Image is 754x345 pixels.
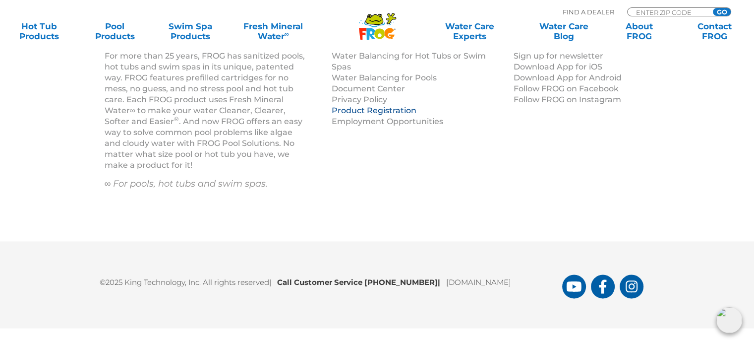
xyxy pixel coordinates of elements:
[591,275,615,298] a: FROG Products Facebook Page
[513,84,618,93] a: Follow FROG on Facebook
[513,73,621,82] a: Download App for Android
[100,271,562,288] p: ©2025 King Technology, Inc. All rights reserved
[332,84,405,93] a: Document Center
[332,95,387,104] a: Privacy Policy
[269,277,271,287] span: |
[635,8,702,16] input: Zip Code Form
[563,7,614,16] p: Find A Dealer
[10,21,68,41] a: Hot TubProducts
[513,62,602,71] a: Download App for iOS
[534,21,593,41] a: Water CareBlog
[513,51,603,61] a: Sign up for newsletter
[105,178,268,189] em: ∞ For pools, hot tubs and swim spas.
[105,51,307,171] p: For more than 25 years, FROG has sanitized pools, hot tubs and swim spas in its unique, patented ...
[438,277,440,287] span: |
[236,21,310,41] a: Fresh MineralWater∞
[713,8,731,16] input: GO
[332,106,416,115] a: Product Registration
[174,115,179,123] sup: ®
[332,51,486,71] a: Water Balancing for Hot Tubs or Swim Spas
[422,21,518,41] a: Water CareExperts
[161,21,220,41] a: Swim SpaProducts
[277,277,446,287] b: Call Customer Service [PHONE_NUMBER]
[620,275,643,298] a: FROG Products Instagram Page
[446,277,511,287] a: [DOMAIN_NAME]
[513,95,621,104] a: Follow FROG on Instagram
[284,30,289,38] sup: ∞
[332,73,437,82] a: Water Balancing for Pools
[332,117,443,126] a: Employment Opportunities
[610,21,668,41] a: AboutFROG
[716,307,742,333] img: openIcon
[562,275,586,298] a: FROG Products You Tube Page
[85,21,144,41] a: PoolProducts
[686,21,744,41] a: ContactFROG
